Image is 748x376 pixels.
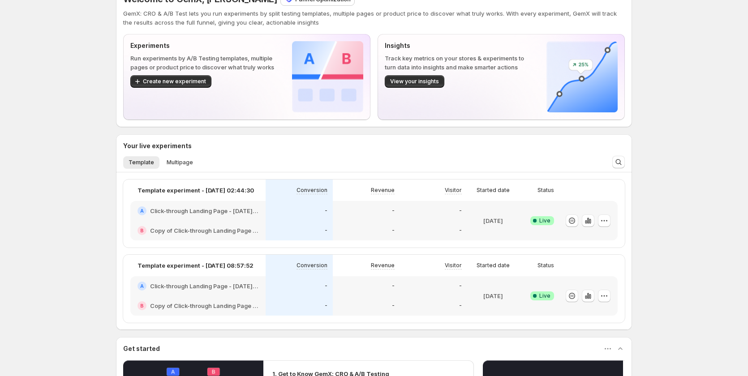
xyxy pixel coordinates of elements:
[483,216,503,225] p: [DATE]
[445,187,462,194] p: Visitor
[539,217,550,224] span: Live
[140,303,144,308] h2: B
[459,227,462,234] p: -
[477,187,510,194] p: Started date
[539,292,550,299] span: Live
[385,75,444,88] button: View your insights
[150,206,258,215] h2: Click-through Landing Page - [DATE] 13:43:42
[325,282,327,290] p: -
[371,187,395,194] p: Revenue
[297,187,327,194] p: Conversion
[325,302,327,309] p: -
[123,344,160,353] h3: Get started
[459,282,462,290] p: -
[392,207,395,214] p: -
[123,9,625,27] p: GemX: CRO & A/B Test lets you run experiments by split testing templates, multiple pages or produ...
[483,291,503,300] p: [DATE]
[130,75,211,88] button: Create new experiment
[138,261,254,270] p: Template experiment - [DATE] 08:57:52
[150,226,258,235] h2: Copy of Click-through Landing Page - [DATE] 13:43:42
[325,227,327,234] p: -
[150,301,258,310] h2: Copy of Click-through Landing Page - [DATE] 13:43:13
[385,54,532,72] p: Track key metrics on your stores & experiments to turn data into insights and make smarter actions
[392,302,395,309] p: -
[459,302,462,309] p: -
[129,159,154,166] span: Template
[167,159,193,166] span: Multipage
[150,282,258,291] h2: Click-through Landing Page - [DATE] 13:43:13
[612,156,625,168] button: Search and filter results
[143,78,206,85] span: Create new experiment
[392,282,395,290] p: -
[130,54,278,72] p: Run experiments by A/B Testing templates, multiple pages or product price to discover what truly ...
[140,208,144,214] h2: A
[459,207,462,214] p: -
[385,41,532,50] p: Insights
[537,187,554,194] p: Status
[537,262,554,269] p: Status
[325,207,327,214] p: -
[390,78,439,85] span: View your insights
[138,186,254,195] p: Template experiment - [DATE] 02:44:30
[292,41,363,112] img: Experiments
[445,262,462,269] p: Visitor
[130,41,278,50] p: Experiments
[140,228,144,233] h2: B
[546,41,618,112] img: Insights
[371,262,395,269] p: Revenue
[477,262,510,269] p: Started date
[392,227,395,234] p: -
[140,283,144,289] h2: A
[123,141,192,150] h3: Your live experiments
[297,262,327,269] p: Conversion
